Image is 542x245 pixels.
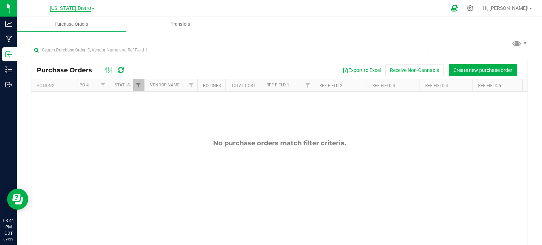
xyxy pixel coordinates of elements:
[150,82,180,87] a: Vendor Name
[3,218,14,237] p: 03:41 PM CDT
[161,21,200,27] span: Transfers
[483,5,529,11] span: Hi, [PERSON_NAME]!
[37,66,99,74] span: Purchase Orders
[385,64,444,76] button: Receive Non-Cannabis
[372,83,395,88] a: Ref Field 3
[5,51,12,58] inline-svg: Inbound
[449,64,517,76] button: Create new purchase order
[466,5,475,12] div: Manage settings
[186,79,197,91] a: Filter
[31,45,428,55] input: Search Purchase Order ID, Vendor Name and Ref Field 1
[7,189,28,210] iframe: Resource center
[338,64,385,76] button: Export to Excel
[266,82,289,87] a: Ref Field 1
[446,1,462,15] span: Open Ecommerce Menu
[79,82,89,87] a: PO #
[5,66,12,73] inline-svg: Inventory
[453,67,512,73] span: Create new purchase order
[133,79,144,91] a: Filter
[97,79,109,91] a: Filter
[302,79,314,91] a: Filter
[115,82,130,87] a: Status
[425,83,448,88] a: Ref Field 4
[45,21,98,27] span: Purchase Orders
[31,139,528,147] div: No purchase orders match filter criteria.
[3,237,14,242] p: 09/23
[5,36,12,43] inline-svg: Manufacturing
[5,81,12,88] inline-svg: Outbound
[5,20,12,27] inline-svg: Analytics
[126,17,235,32] a: Transfers
[319,83,342,88] a: Ref Field 2
[231,83,255,88] a: Total Cost
[17,17,126,32] a: Purchase Orders
[203,83,221,88] a: PO Lines
[37,83,71,88] div: Actions
[478,83,501,88] a: Ref Field 5
[50,5,91,12] span: [US_STATE] Distro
